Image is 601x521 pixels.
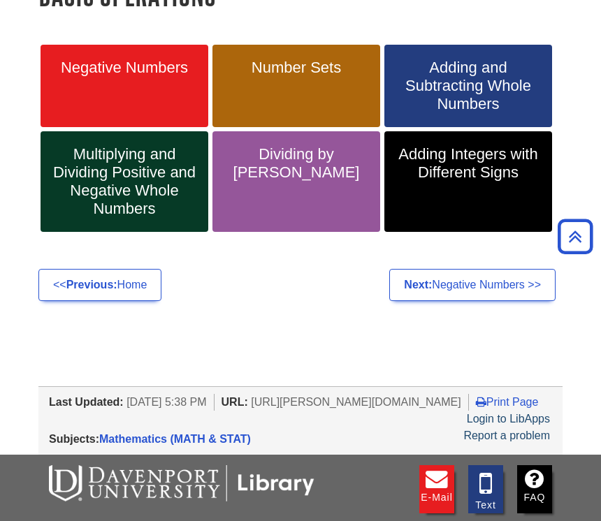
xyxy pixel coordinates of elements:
[389,269,556,301] a: Next:Negative Numbers >>
[212,131,380,232] a: Dividing by [PERSON_NAME]
[51,59,198,77] span: Negative Numbers
[41,45,208,127] a: Negative Numbers
[251,396,461,408] span: [URL][PERSON_NAME][DOMAIN_NAME]
[517,465,552,513] a: FAQ
[468,465,503,513] a: Text
[38,269,161,301] a: <<Previous:Home
[126,396,206,408] span: [DATE] 5:38 PM
[476,396,486,407] i: Print Page
[41,131,208,232] a: Multiplying and Dividing Positive and Negative Whole Numbers
[223,145,370,182] span: Dividing by [PERSON_NAME]
[51,145,198,218] span: Multiplying and Dividing Positive and Negative Whole Numbers
[384,131,552,232] a: Adding Integers with Different Signs
[419,465,454,513] a: E-mail
[467,413,550,425] a: Login to LibApps
[384,45,552,127] a: Adding and Subtracting Whole Numbers
[99,433,251,445] a: Mathematics (MATH & STAT)
[476,396,539,408] a: Print Page
[66,279,117,291] strong: Previous:
[49,433,99,445] span: Subjects:
[404,279,432,291] strong: Next:
[223,59,370,77] span: Number Sets
[553,227,598,246] a: Back to Top
[212,45,380,127] a: Number Sets
[49,465,314,501] img: DU Libraries
[463,430,550,441] a: Report a problem
[49,396,124,408] span: Last Updated:
[395,59,542,113] span: Adding and Subtracting Whole Numbers
[395,145,542,182] span: Adding Integers with Different Signs
[222,396,248,408] span: URL:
